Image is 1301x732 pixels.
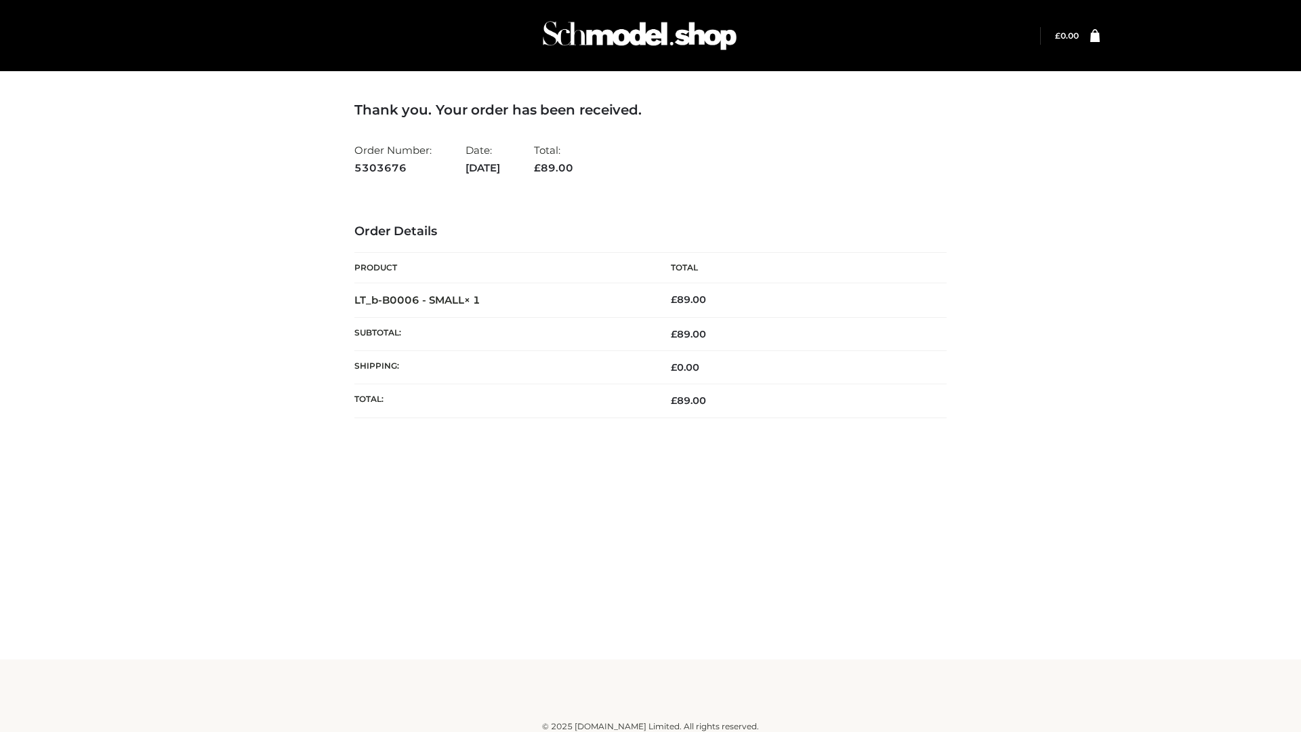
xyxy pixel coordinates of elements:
bdi: 0.00 [1055,30,1079,41]
th: Total [650,253,947,283]
strong: × 1 [464,293,480,306]
span: £ [534,161,541,174]
span: £ [671,328,677,340]
bdi: 0.00 [671,361,699,373]
h3: Order Details [354,224,947,239]
span: £ [671,293,677,306]
li: Order Number: [354,138,432,180]
strong: 5303676 [354,159,432,177]
bdi: 89.00 [671,293,706,306]
th: Product [354,253,650,283]
th: Total: [354,384,650,418]
span: 89.00 [671,328,706,340]
span: £ [671,394,677,407]
span: 89.00 [671,394,706,407]
strong: [DATE] [466,159,500,177]
th: Subtotal: [354,317,650,350]
li: Total: [534,138,573,180]
h3: Thank you. Your order has been received. [354,102,947,118]
li: Date: [466,138,500,180]
span: £ [671,361,677,373]
img: Schmodel Admin 964 [538,9,741,62]
a: £0.00 [1055,30,1079,41]
strong: LT_b-B0006 - SMALL [354,293,480,306]
span: £ [1055,30,1060,41]
span: 89.00 [534,161,573,174]
th: Shipping: [354,351,650,384]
